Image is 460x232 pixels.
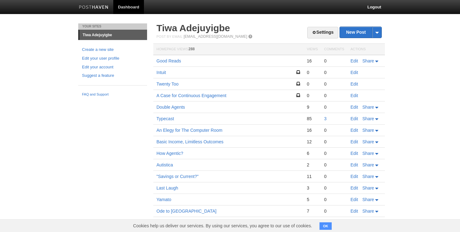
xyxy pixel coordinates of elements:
[156,105,185,110] a: Double Agents
[307,58,318,64] div: 16
[307,127,318,133] div: 16
[156,116,174,121] a: Typecast
[350,116,358,121] a: Edit
[79,30,147,40] a: Tiwa Adejuyigbe
[324,162,344,168] div: 0
[156,209,217,214] a: Ode to [GEOGRAPHIC_DATA]
[307,197,318,202] div: 5
[82,72,143,79] a: Suggest a feature
[362,128,374,133] span: Share
[324,139,344,145] div: 0
[156,128,222,133] a: An Elegy for The Computer Room
[324,185,344,191] div: 0
[350,93,358,98] a: Edit
[307,116,318,121] div: 85
[304,44,321,55] th: Views
[350,105,358,110] a: Edit
[319,222,332,230] button: OK
[156,197,171,202] a: Yamato
[156,151,183,156] a: How Agentic?
[350,197,358,202] a: Edit
[307,93,318,98] div: 0
[156,81,179,86] a: Twenty Too
[307,151,318,156] div: 6
[324,81,344,87] div: 0
[347,44,385,55] th: Actions
[362,116,374,121] span: Share
[362,105,374,110] span: Share
[324,70,344,75] div: 0
[307,81,318,87] div: 0
[350,162,358,167] a: Edit
[324,127,344,133] div: 0
[350,81,358,86] a: Edit
[82,55,143,62] a: Edit your user profile
[321,44,347,55] th: Comments
[127,220,318,232] span: Cookies help us deliver our services. By using our services, you agree to our use of cookies.
[362,162,374,167] span: Share
[307,139,318,145] div: 12
[156,35,182,38] span: Post by Email
[350,185,358,190] a: Edit
[156,162,173,167] a: Autistica
[153,44,304,55] th: Homepage Views
[324,208,344,214] div: 0
[82,47,143,53] a: Create a new site
[307,185,318,191] div: 3
[82,64,143,71] a: Edit your account
[362,58,374,63] span: Share
[156,174,198,179] a: "Savings or Current?"
[362,151,374,156] span: Share
[324,58,344,64] div: 0
[350,139,358,144] a: Edit
[78,23,147,30] li: Your Sites
[362,209,374,214] span: Share
[324,104,344,110] div: 0
[156,139,223,144] a: Basic Income, Limitless Outcomes
[79,5,109,10] img: Posthaven-bar
[184,34,247,39] a: [EMAIL_ADDRESS][DOMAIN_NAME]
[156,23,230,33] a: Tiwa Adejuyigbe
[82,92,143,97] a: FAQ and Support
[307,104,318,110] div: 9
[324,197,344,202] div: 0
[156,58,181,63] a: Good Reads
[362,139,374,144] span: Share
[307,70,318,75] div: 0
[350,58,358,63] a: Edit
[350,70,358,75] a: Edit
[307,27,338,38] a: Settings
[307,162,318,168] div: 2
[350,174,358,179] a: Edit
[156,185,178,190] a: Last Laugh
[307,174,318,179] div: 11
[324,151,344,156] div: 0
[188,47,195,51] span: 288
[362,197,374,202] span: Share
[362,174,374,179] span: Share
[340,27,381,38] a: New Post
[324,93,344,98] div: 0
[324,174,344,179] div: 0
[350,151,358,156] a: Edit
[156,70,166,75] a: Intuit
[350,209,358,214] a: Edit
[362,185,374,190] span: Share
[307,208,318,214] div: 7
[350,128,358,133] a: Edit
[324,116,327,121] a: 3
[156,93,226,98] a: A Case for Continuous Engagement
